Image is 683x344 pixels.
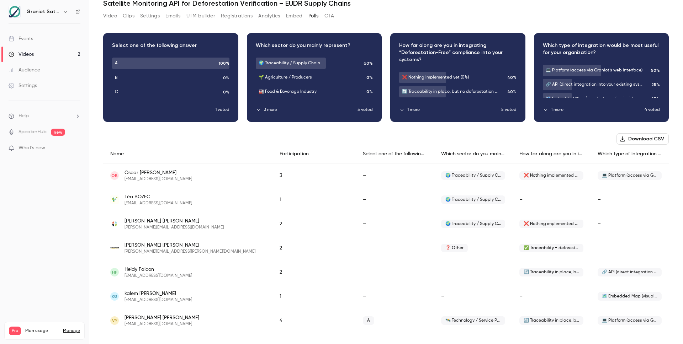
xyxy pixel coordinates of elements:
div: karen.castaneda@solidaridadnetwork.org [103,236,669,260]
span: ❌ Nothing implemented yet (0%) [519,171,583,180]
span: Heidy Falcon [125,266,192,273]
span: [PERSON_NAME][EMAIL_ADDRESS][PERSON_NAME][DOMAIN_NAME] [125,249,255,254]
span: [EMAIL_ADDRESS][DOMAIN_NAME] [125,297,192,303]
span: kg [112,293,117,300]
button: Polls [308,10,319,22]
span: [EMAIL_ADDRESS][DOMAIN_NAME] [125,321,199,327]
div: 1 [272,284,356,308]
div: oscarfbordac@gmail.com [103,163,669,188]
div: Audience [9,66,40,74]
div: a.caetano@ecoterrae.com [103,212,669,236]
span: 💻 Platform (access via Graniot’s web interface) [598,316,662,325]
img: solidaridadnetwork.org [110,244,119,252]
button: CTA [324,10,334,22]
img: preferredbynature.org [110,195,119,204]
div: – [434,260,512,284]
div: 2 [272,212,356,236]
div: belfalcon31@gmail.com [103,260,669,284]
span: Oscar [PERSON_NAME] [125,169,192,176]
span: Pro [9,327,21,335]
div: 2 [272,260,356,284]
div: Name [103,145,272,163]
div: – [512,188,591,212]
div: How far along are you in integrating “Deforestation-Free” compliance into your systems? [512,145,591,163]
span: OB [111,172,118,179]
div: kalemgarcia19@gmail.com [103,284,669,308]
span: [PERSON_NAME] [PERSON_NAME] [125,217,224,225]
span: 🗺️ Embedded Map (visual integration inside your platform) [598,292,662,301]
img: Graniot Satellite Technologies SL [9,6,20,17]
div: – [434,284,512,308]
div: Settings [9,82,37,89]
li: help-dropdown-opener [9,112,80,120]
span: What's new [18,144,45,152]
button: UTM builder [186,10,215,22]
span: [EMAIL_ADDRESS][DOMAIN_NAME] [125,200,192,206]
span: new [51,129,65,136]
button: 3 more [256,107,358,113]
button: 1 more [399,107,501,113]
span: [PERSON_NAME] [PERSON_NAME] [125,314,199,321]
a: Manage [63,328,80,334]
div: – [512,284,591,308]
div: – [356,188,434,212]
button: Emails [165,10,180,22]
img: ecoterrae.com [110,220,119,228]
div: – [356,260,434,284]
span: ❓ Other [441,244,468,252]
button: Download CSV [616,133,669,145]
span: ❌ Nothing implemented yet (0%) [519,220,583,228]
div: Select one of the following answer [356,145,434,163]
div: – [356,163,434,188]
span: Léa BOZEC [125,193,192,200]
button: Settings [140,10,160,22]
button: Analytics [258,10,280,22]
button: Clips [123,10,134,22]
span: [PERSON_NAME] [PERSON_NAME] [125,242,255,249]
div: Which type of integration would be most useful for your organization? [591,145,669,163]
div: lbozec@preferredbynature.org [103,188,669,212]
span: A [363,316,374,325]
span: 💻 Platform (access via Graniot’s web interface) [598,171,662,180]
span: ✅ Traceability + deforestation detection partially implemented (50–90%) [519,244,583,252]
span: [PERSON_NAME][EMAIL_ADDRESS][DOMAIN_NAME] [125,225,224,230]
div: 2 [272,236,356,260]
span: Help [18,112,29,120]
span: 🌍 Traceability / Supply Chain [441,195,505,204]
span: VY [112,317,117,324]
h6: Graniot Satellite Technologies SL [26,8,60,15]
span: 🛰️ Technology / Service Provider [441,316,505,325]
span: [EMAIL_ADDRESS][DOMAIN_NAME] [125,176,192,182]
div: – [356,236,434,260]
span: [EMAIL_ADDRESS][DOMAIN_NAME] [125,273,192,279]
span: Plan usage [25,328,59,334]
span: 🔗 API (direct integration into your existing system) [598,268,662,276]
div: – [356,284,434,308]
div: Videos [9,51,34,58]
div: – [591,188,669,212]
div: Which sector do you mainly represent? [434,145,512,163]
button: Video [103,10,117,22]
div: Events [9,35,33,42]
span: 🌍 Traceability / Supply Chain [441,220,505,228]
button: Embed [286,10,303,22]
span: kalem [PERSON_NAME] [125,290,192,297]
div: – [591,236,669,260]
div: – [591,212,669,236]
span: HF [112,269,117,275]
div: veronicayepez16@gmail.com [103,308,669,333]
div: 3 [272,163,356,188]
div: Participation [272,145,356,163]
div: 1 [272,188,356,212]
a: SpeakerHub [18,128,47,136]
span: 🔄 Traceability in place, but no deforestation detection (up to 50%) [519,316,583,325]
span: 🔄 Traceability in place, but no deforestation detection (up to 50%) [519,268,583,276]
div: – [356,212,434,236]
span: 🌍 Traceability / Supply Chain [441,171,505,180]
button: Registrations [221,10,253,22]
button: 1 more [543,107,645,113]
div: 4 [272,308,356,333]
